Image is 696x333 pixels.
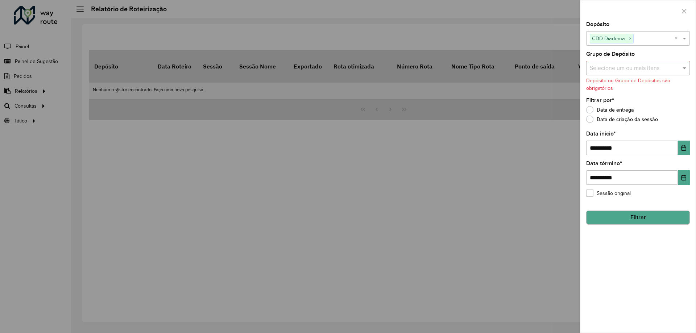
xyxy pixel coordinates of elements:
[586,116,658,123] label: Data de criação da sessão
[590,34,627,43] span: CDD Diadema
[678,141,690,155] button: Choose Date
[675,34,681,43] span: Clear all
[627,34,633,43] span: ×
[586,50,635,58] label: Grupo de Depósito
[678,170,690,185] button: Choose Date
[586,20,609,29] label: Depósito
[586,96,614,105] label: Filtrar por
[586,159,622,168] label: Data término
[586,106,634,113] label: Data de entrega
[586,129,616,138] label: Data início
[586,78,670,91] formly-validation-message: Depósito ou Grupo de Depósitos são obrigatórios
[586,211,690,224] button: Filtrar
[586,190,631,197] label: Sessão original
